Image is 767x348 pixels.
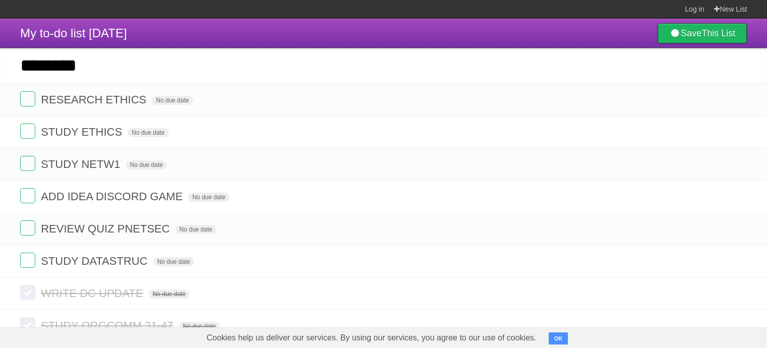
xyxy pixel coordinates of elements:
span: REVIEW QUIZ PNETSEC [41,222,172,235]
span: No due date [149,289,190,299]
label: Done [20,317,35,332]
label: Done [20,91,35,106]
span: ADD IDEA DISCORD GAME [41,190,185,203]
span: STUDY ORGCOMM 31-47 [41,319,175,332]
span: WRITE DC UPDATE [41,287,145,300]
span: STUDY NETW1 [41,158,123,170]
span: No due date [179,322,220,331]
span: No due date [152,96,193,105]
span: My to-do list [DATE] [20,26,127,40]
a: SaveThis List [658,23,747,43]
label: Done [20,124,35,139]
label: Done [20,285,35,300]
b: This List [701,28,735,38]
label: Done [20,253,35,268]
span: Cookies help us deliver our services. By using our services, you agree to our use of cookies. [197,328,547,348]
span: No due date [153,257,194,266]
span: No due date [188,193,229,202]
label: Done [20,220,35,236]
span: RESEARCH ETHICS [41,93,149,106]
span: STUDY ETHICS [41,126,125,138]
span: STUDY DATASTRUC [41,255,150,267]
span: No due date [126,160,167,169]
span: No due date [175,225,216,234]
button: OK [549,332,568,344]
label: Done [20,188,35,203]
label: Done [20,156,35,171]
span: No due date [128,128,168,137]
